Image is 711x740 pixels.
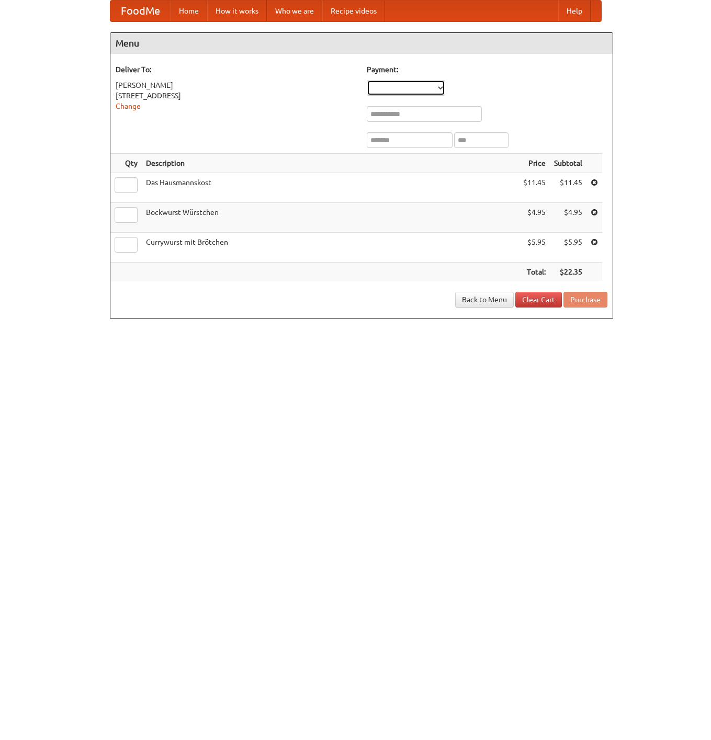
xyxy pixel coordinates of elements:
[142,173,519,203] td: Das Hausmannskost
[116,80,356,90] div: [PERSON_NAME]
[207,1,267,21] a: How it works
[142,203,519,233] td: Bockwurst Würstchen
[116,90,356,101] div: [STREET_ADDRESS]
[367,64,607,75] h5: Payment:
[519,154,550,173] th: Price
[550,233,586,263] td: $5.95
[550,173,586,203] td: $11.45
[519,233,550,263] td: $5.95
[563,292,607,308] button: Purchase
[519,203,550,233] td: $4.95
[550,154,586,173] th: Subtotal
[558,1,591,21] a: Help
[550,263,586,282] th: $22.35
[171,1,207,21] a: Home
[267,1,322,21] a: Who we are
[110,154,142,173] th: Qty
[116,64,356,75] h5: Deliver To:
[322,1,385,21] a: Recipe videos
[455,292,514,308] a: Back to Menu
[519,173,550,203] td: $11.45
[142,154,519,173] th: Description
[142,233,519,263] td: Currywurst mit Brötchen
[519,263,550,282] th: Total:
[110,33,613,54] h4: Menu
[550,203,586,233] td: $4.95
[515,292,562,308] a: Clear Cart
[110,1,171,21] a: FoodMe
[116,102,141,110] a: Change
